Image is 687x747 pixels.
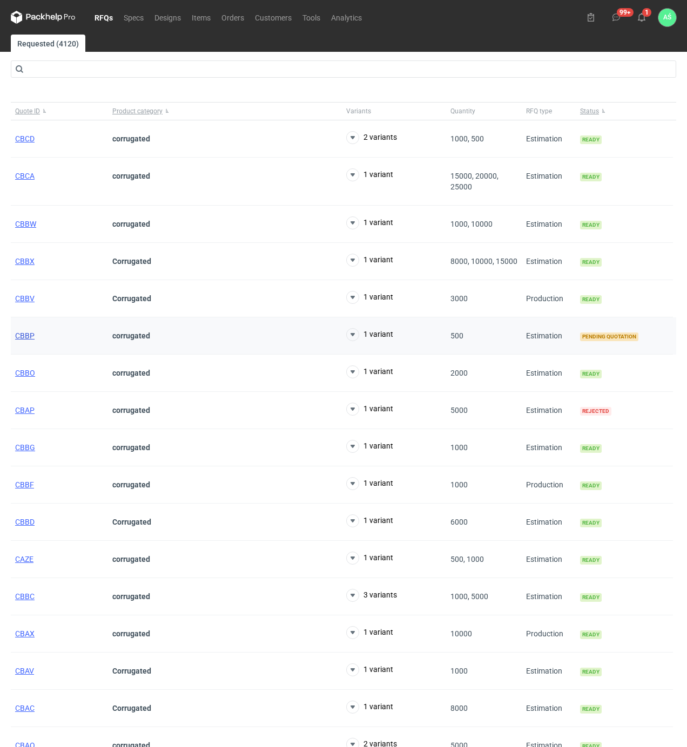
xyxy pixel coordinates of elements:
[658,9,676,26] button: AŚ
[526,107,552,116] span: RFQ type
[346,626,393,639] button: 1 variant
[112,518,151,526] strong: Corrugated
[15,257,35,266] a: CBBX
[346,477,393,490] button: 1 variant
[580,556,602,565] span: Ready
[118,11,149,24] a: Specs
[450,134,484,143] span: 1000, 500
[450,257,517,266] span: 8000, 10000, 15000
[112,555,150,563] strong: corrugated
[346,291,393,304] button: 1 variant
[15,555,33,563] a: CAZE
[112,667,151,675] strong: Corrugated
[15,331,35,340] a: CBBP
[522,243,576,280] div: Estimation
[522,466,576,504] div: Production
[658,9,676,26] div: Adrian Świerżewski
[186,11,216,24] a: Items
[522,615,576,653] div: Production
[89,11,118,24] a: RFQs
[15,592,35,601] a: CBBC
[112,629,150,638] strong: corrugated
[108,103,342,120] button: Product category
[149,11,186,24] a: Designs
[15,443,35,452] span: CBBG
[11,11,76,24] svg: Packhelp Pro
[450,518,468,526] span: 6000
[297,11,326,24] a: Tools
[522,280,576,317] div: Production
[15,704,35,712] a: CBAC
[346,254,393,267] button: 1 variant
[522,578,576,615] div: Estimation
[580,444,602,453] span: Ready
[580,705,602,714] span: Ready
[522,206,576,243] div: Estimation
[11,35,85,52] a: Requested (4120)
[522,392,576,429] div: Estimation
[346,328,393,341] button: 1 variant
[112,480,150,489] strong: corrugated
[633,9,650,26] button: 1
[450,592,488,601] span: 1000, 5000
[112,257,151,266] strong: Corrugated
[522,355,576,392] div: Estimation
[450,704,468,712] span: 8000
[580,135,602,144] span: Ready
[15,667,34,675] a: CBAV
[112,294,151,303] strong: Corrugated
[580,107,599,116] span: Status
[15,480,34,489] a: CBBF
[580,481,602,490] span: Ready
[580,332,638,341] span: Pending quotation
[15,369,35,377] a: CBBO
[15,134,35,143] a: CBCD
[580,258,602,267] span: Ready
[346,663,393,676] button: 1 variant
[250,11,297,24] a: Customers
[346,168,393,181] button: 1 variant
[112,220,150,228] strong: corrugated
[112,704,151,712] strong: Corrugated
[15,294,35,303] a: CBBV
[346,514,393,527] button: 1 variant
[450,555,484,563] span: 500, 1000
[580,668,602,676] span: Ready
[15,629,35,638] a: CBAX
[112,443,150,452] strong: corrugated
[580,630,602,639] span: Ready
[346,216,393,229] button: 1 variant
[15,220,36,228] span: CBBW
[580,221,602,229] span: Ready
[15,406,35,415] span: CBAP
[346,131,397,144] button: 2 variants
[450,220,493,228] span: 1000, 10000
[346,365,393,378] button: 1 variant
[15,518,35,526] span: CBBD
[450,406,468,415] span: 5000
[450,629,472,638] span: 10000
[580,593,602,602] span: Ready
[346,701,393,714] button: 1 variant
[112,107,163,116] span: Product category
[580,407,611,416] span: Rejected
[522,541,576,578] div: Estimation
[450,443,468,452] span: 1000
[450,294,468,303] span: 3000
[15,172,35,180] a: CBCA
[522,504,576,541] div: Estimation
[522,653,576,690] div: Estimation
[346,552,393,565] button: 1 variant
[112,592,150,601] strong: corrugated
